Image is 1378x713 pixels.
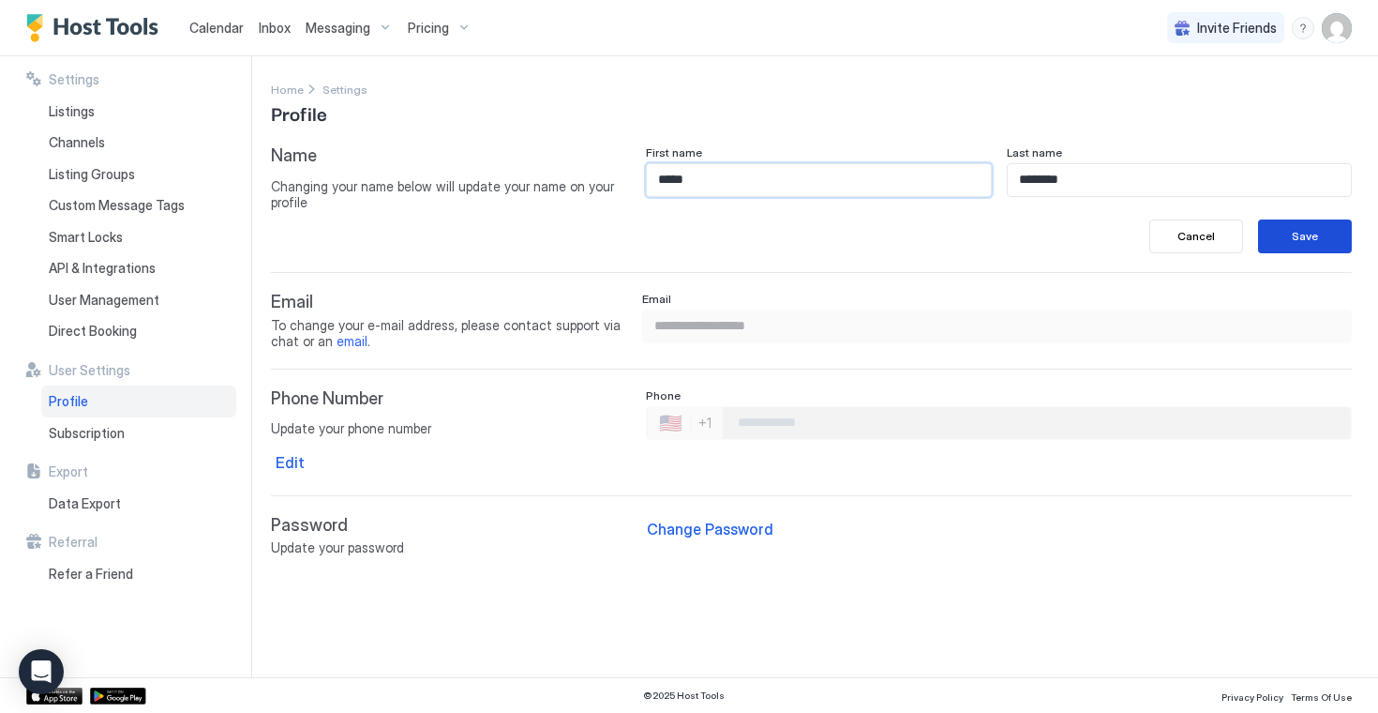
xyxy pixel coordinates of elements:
div: User profile [1322,13,1352,43]
a: Inbox [259,18,291,38]
span: Settings [322,83,367,97]
button: Change Password [642,515,778,543]
button: Save [1258,220,1352,253]
a: Channels [41,127,236,159]
div: Countries button [648,407,723,439]
span: Email [642,292,671,306]
span: Inbox [259,20,291,36]
div: Breadcrumb [271,79,304,99]
a: Profile [41,386,236,417]
span: Listings [49,103,95,120]
span: Phone Number [271,388,383,410]
input: Input Field [1008,164,1351,196]
a: Data Export [41,488,236,520]
div: Save [1292,228,1318,245]
a: App Store [26,688,82,705]
a: Listing Groups [41,159,236,190]
span: © 2025 Host Tools [643,690,725,702]
span: Export [49,463,88,480]
span: Terms Of Use [1291,691,1352,703]
input: Phone Number input [723,406,1350,440]
a: API & Integrations [41,252,236,284]
span: Custom Message Tags [49,197,185,214]
span: To change your e-mail address, please contact support via chat or an . [271,317,631,350]
span: Phone [646,388,681,402]
span: Home [271,83,304,97]
span: Profile [49,393,88,410]
span: Pricing [408,20,449,37]
span: First name [646,145,702,159]
div: +1 [698,415,711,432]
a: Settings [322,79,367,99]
a: Google Play Store [90,688,146,705]
span: User Settings [49,362,130,379]
input: Input Field [647,164,990,196]
a: email [337,333,367,349]
a: Calendar [189,18,244,38]
div: Cancel [1177,228,1215,245]
input: Input Field [643,311,1351,342]
div: menu [1292,17,1314,39]
span: Password [271,515,631,537]
span: Messaging [306,20,370,37]
span: Update your password [271,539,631,556]
span: Data Export [49,495,121,512]
a: Terms Of Use [1291,686,1352,705]
span: Direct Booking [49,323,137,340]
a: Direct Booking [41,315,236,347]
button: Edit [271,448,309,477]
span: Last name [1007,145,1062,159]
span: User Management [49,292,159,309]
span: Listing Groups [49,166,135,183]
a: Host Tools Logo [26,14,167,42]
span: Name [271,145,317,167]
a: Listings [41,96,236,128]
span: Settings [49,71,99,88]
span: Referral [49,534,97,551]
span: Refer a Friend [49,566,133,583]
span: Subscription [49,425,125,442]
span: Channels [49,134,105,151]
button: Cancel [1149,220,1243,253]
span: Changing your name below will update your name on your profile [271,178,631,211]
div: Edit [276,451,305,474]
a: Privacy Policy [1221,686,1283,705]
a: Subscription [41,417,236,449]
a: Custom Message Tags [41,190,236,221]
span: Profile [271,99,327,127]
span: Smart Locks [49,229,123,246]
div: Breadcrumb [322,79,367,99]
span: Privacy Policy [1221,691,1283,703]
a: User Management [41,284,236,316]
span: Update your phone number [271,420,631,437]
div: Change Password [647,518,773,540]
div: Open Intercom Messenger [19,649,64,694]
span: API & Integrations [49,260,156,277]
span: Invite Friends [1197,20,1277,37]
a: Smart Locks [41,221,236,253]
a: Home [271,79,304,99]
div: 🇺🇸 [659,412,682,434]
span: Email [271,292,631,313]
span: Calendar [189,20,244,36]
a: Refer a Friend [41,558,236,590]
